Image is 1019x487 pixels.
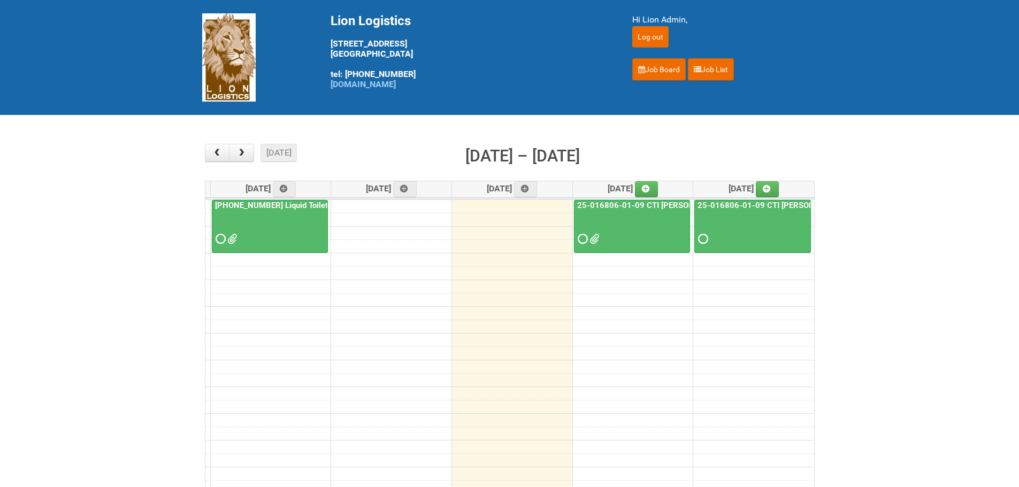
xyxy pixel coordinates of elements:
[366,183,417,194] span: [DATE]
[694,200,811,253] a: 25-016806-01-09 CTI [PERSON_NAME] Bar Superior HUT - Mailing 2
[756,181,779,197] a: Add an event
[698,235,706,243] span: Requested
[574,200,690,253] a: 25-016806-01-09 CTI [PERSON_NAME] Bar Superior HUT
[331,79,396,89] a: [DOMAIN_NAME]
[487,183,538,194] span: [DATE]
[273,181,296,197] a: Add an event
[465,144,580,168] h2: [DATE] – [DATE]
[246,183,296,194] span: [DATE]
[212,200,328,253] a: [PHONE_NUMBER] Liquid Toilet Bowl Cleaner - Mailing 2
[575,200,789,210] a: 25-016806-01-09 CTI [PERSON_NAME] Bar Superior HUT
[578,235,585,243] span: Requested
[331,13,606,89] div: [STREET_ADDRESS] [GEOGRAPHIC_DATA] tel: [PHONE_NUMBER]
[393,181,417,197] a: Add an event
[608,183,658,194] span: [DATE]
[213,200,420,210] a: [PHONE_NUMBER] Liquid Toilet Bowl Cleaner - Mailing 2
[261,144,297,162] button: [DATE]
[632,26,669,48] input: Log out
[635,181,658,197] a: Add an event
[589,235,597,243] span: MOR 25-016806-01-09 Mailing 1.xlsm Dove CM - Label File - Lion.xlsx Dove CM Usage Instructions_V1...
[729,183,779,194] span: [DATE]
[632,13,817,26] div: Hi Lion Admin,
[202,52,256,62] a: Lion Logistics
[514,181,538,197] a: Add an event
[331,13,411,28] span: Lion Logistics
[632,58,686,81] a: Job Board
[216,235,223,243] span: Requested
[227,235,235,243] span: MDN 24-096164-01 MDN Left over counts.xlsx MOR_Mailing 2 24-096164-01-08.xlsm Labels Mailing 2 24...
[688,58,734,81] a: Job List
[202,13,256,102] img: Lion Logistics
[695,200,951,210] a: 25-016806-01-09 CTI [PERSON_NAME] Bar Superior HUT - Mailing 2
